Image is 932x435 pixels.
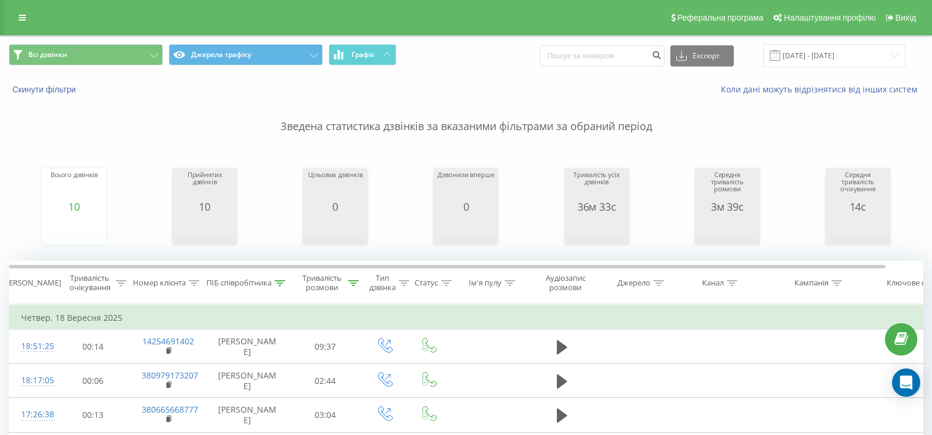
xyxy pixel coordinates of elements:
[698,201,757,212] div: 3м 39с
[133,278,186,288] div: Номер клієнта
[537,273,594,293] div: Аудіозапис розмови
[702,278,724,288] div: Канал
[206,278,272,288] div: ПІБ співробітника
[9,95,923,134] p: Зведена статистика дзвінків за вказаними фільтрами за обраний період
[308,201,362,212] div: 0
[51,171,98,201] div: Всього дзвінків
[142,336,194,347] a: 14254691402
[670,45,734,67] button: Експорт
[299,273,345,293] div: Тривалість розмови
[567,201,626,212] div: 36м 33с
[794,278,829,288] div: Кампанія
[784,13,876,22] span: Налаштування профілю
[617,278,650,288] div: Джерело
[56,364,130,398] td: 00:06
[2,278,61,288] div: [PERSON_NAME]
[21,403,45,426] div: 17:26:38
[567,171,626,201] div: Тривалість усіх дзвінків
[289,330,362,364] td: 09:37
[28,50,67,59] span: Всі дзвінки
[206,330,289,364] td: [PERSON_NAME]
[289,398,362,432] td: 03:04
[56,398,130,432] td: 00:13
[540,45,664,67] input: Пошук за номером
[206,398,289,432] td: [PERSON_NAME]
[206,364,289,398] td: [PERSON_NAME]
[437,201,494,212] div: 0
[437,171,494,201] div: Дзвонили вперше
[369,273,396,293] div: Тип дзвінка
[329,44,396,65] button: Графік
[21,335,45,358] div: 18:51:25
[469,278,502,288] div: Ім'я пулу
[9,84,82,95] button: Скинути фільтри
[415,278,438,288] div: Статус
[829,171,887,201] div: Середня тривалість очікування
[829,201,887,212] div: 14с
[698,171,757,201] div: Середня тривалість розмови
[308,171,362,201] div: Цільових дзвінків
[9,44,163,65] button: Всі дзвінки
[721,84,923,95] a: Коли дані можуть відрізнятися вiд інших систем
[352,51,375,59] span: Графік
[142,404,198,415] a: 380665668777
[21,369,45,392] div: 18:17:05
[896,13,916,22] span: Вихід
[677,13,764,22] span: Реферальна програма
[66,273,113,293] div: Тривалість очікування
[51,201,98,212] div: 10
[56,330,130,364] td: 00:14
[175,201,234,212] div: 10
[175,171,234,201] div: Прийнятих дзвінків
[142,370,198,381] a: 380979173207
[169,44,323,65] button: Джерела трафіку
[892,368,920,397] div: Open Intercom Messenger
[289,364,362,398] td: 02:44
